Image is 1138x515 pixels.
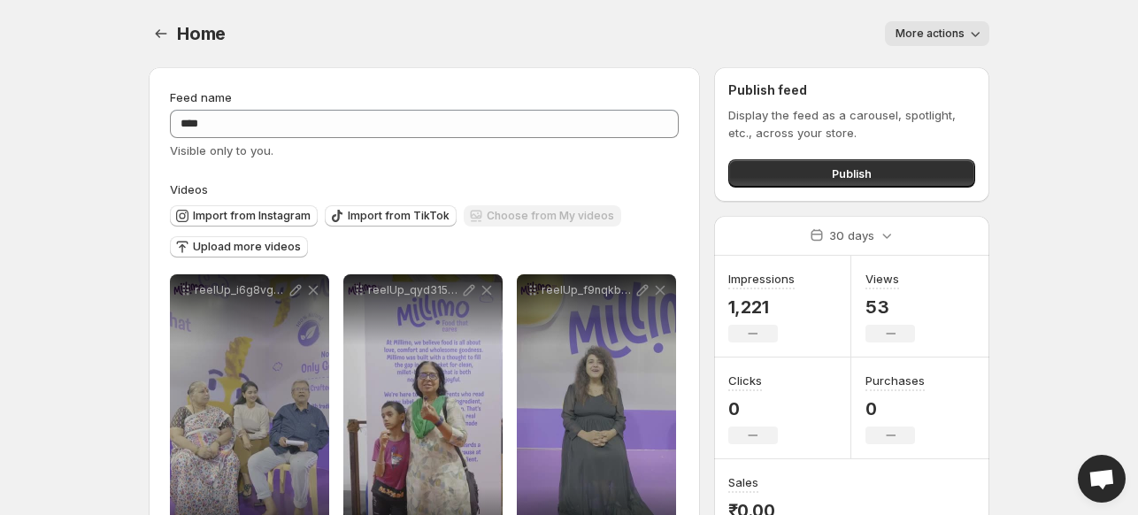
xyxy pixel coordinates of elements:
h3: Views [865,270,899,288]
button: Import from Instagram [170,205,318,227]
p: 0 [728,398,778,419]
p: reelUp_f9nqkbtxzst1753172896691_medium_6d9c42ec-dc8a-467f-a12d-f5dd85aeda9c [542,283,634,297]
h3: Sales [728,473,758,491]
span: Videos [170,182,208,196]
span: More actions [896,27,965,41]
p: reelUp_i6g8vgb8ofo1753172700585_short [195,283,287,297]
h3: Clicks [728,372,762,389]
h3: Impressions [728,270,795,288]
span: Publish [832,165,872,182]
h3: Purchases [865,372,925,389]
h2: Publish feed [728,81,975,99]
button: Upload more videos [170,236,308,257]
span: Visible only to you. [170,143,273,158]
span: Home [177,23,226,44]
p: 0 [865,398,925,419]
span: Upload more videos [193,240,301,254]
p: 30 days [829,227,874,244]
button: Settings [149,21,173,46]
div: Open chat [1078,455,1126,503]
span: Import from TikTok [348,209,450,223]
p: reelUp_qyd315uelrb1753172700585_low [368,283,460,297]
span: Import from Instagram [193,209,311,223]
span: Feed name [170,90,232,104]
button: More actions [885,21,989,46]
p: 1,221 [728,296,795,318]
button: Publish [728,159,975,188]
button: Import from TikTok [325,205,457,227]
p: Display the feed as a carousel, spotlight, etc., across your store. [728,106,975,142]
p: 53 [865,296,915,318]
